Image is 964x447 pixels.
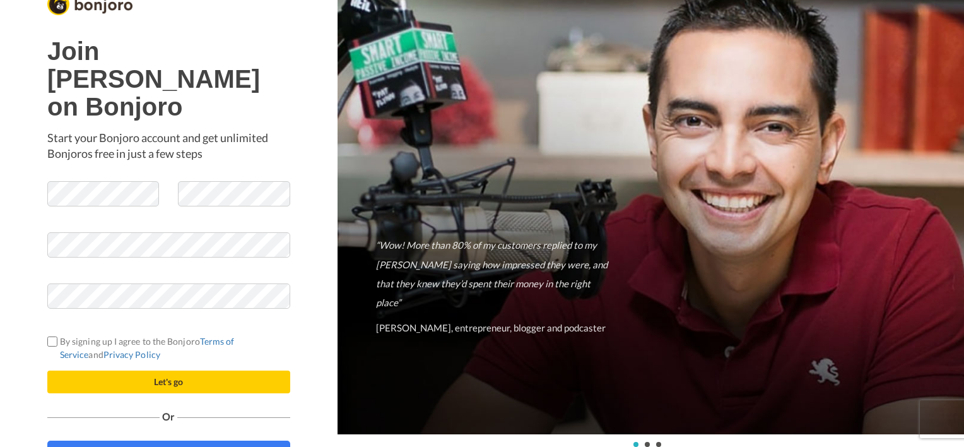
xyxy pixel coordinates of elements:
h1: Join [PERSON_NAME] on Bonjoro [47,37,290,121]
p: “Wow! More than 80% of my customers replied to my [PERSON_NAME] saying how impressed they were, a... [376,235,613,312]
label: By signing up I agree to the Bonjoro and [47,335,290,361]
a: Privacy Policy [103,349,160,360]
button: Let's go [47,371,290,393]
input: By signing up I agree to the BonjoroTerms of ServiceandPrivacy Policy [47,337,57,347]
p: Start your Bonjoro account and get unlimited Bonjoros free in just a few steps [47,130,290,162]
span: Or [160,412,177,421]
p: [PERSON_NAME], entrepreneur, blogger and podcaster [376,318,613,337]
